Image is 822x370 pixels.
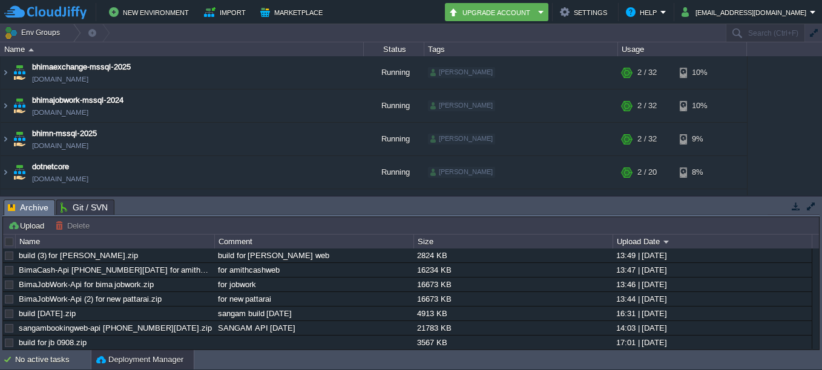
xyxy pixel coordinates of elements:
img: AMDAwAAAACH5BAEAAAAALAAAAAABAAEAAAICRAEAOw== [11,189,28,222]
a: BimaCash-Api [PHONE_NUMBER][DATE] for amithcashweb.zip [19,265,244,274]
div: Upload Date [614,235,812,248]
a: dotnetcore [32,161,69,173]
button: Upgrade Account [449,5,534,19]
button: Env Groups [4,24,64,41]
div: Status [364,42,424,56]
img: AMDAwAAAACH5BAEAAAAALAAAAAABAAEAAAICRAEAOw== [11,123,28,155]
div: 8% [680,156,719,189]
div: build for [PERSON_NAME] web [215,248,413,262]
div: 3567 KB [414,336,612,349]
div: sangam build [DATE] [215,307,413,320]
div: for jobwork [215,277,413,291]
a: bhimajobwork-mssql-2024 [32,94,123,106]
img: AMDAwAAAACH5BAEAAAAALAAAAAABAAEAAAICRAEAOw== [1,89,10,122]
img: AMDAwAAAACH5BAEAAAAALAAAAAABAAEAAAICRAEAOw== [1,123,10,155]
div: 2 / 32 [637,56,657,89]
img: CloudJiffy [4,5,87,20]
button: Marketplace [260,5,326,19]
button: Upload [8,220,48,231]
a: bhimaexchange-mssql-2025 [32,61,131,73]
div: 2824 KB [414,248,612,262]
div: Running [364,123,424,155]
img: AMDAwAAAACH5BAEAAAAALAAAAAABAAEAAAICRAEAOw== [1,56,10,89]
div: 16:31 | [DATE] [613,307,811,320]
img: AMDAwAAAACH5BAEAAAAALAAAAAABAAEAAAICRAEAOw== [11,56,28,89]
a: sangambookingweb-api [PHONE_NUMBER][DATE].zip [19,323,212,333]
a: [DOMAIN_NAME] [32,140,88,152]
img: AMDAwAAAACH5BAEAAAAALAAAAAABAAEAAAICRAEAOw== [11,89,28,122]
button: Deployment Manager [96,354,183,366]
button: Import [204,5,249,19]
div: SANGAM API [DATE] [215,321,413,335]
a: [DOMAIN_NAME] [32,173,88,185]
div: 10% [680,56,719,89]
img: AMDAwAAAACH5BAEAAAAALAAAAAABAAEAAAICRAEAOw== [28,48,34,51]
div: Size [415,235,613,248]
a: build for jb 0908.zip [19,338,87,347]
button: Settings [560,5,611,19]
div: [PERSON_NAME] [428,167,495,178]
div: [PERSON_NAME] [428,100,495,111]
a: bhimn-mssql-2025 [32,128,97,140]
button: Help [626,5,660,19]
div: Name [1,42,363,56]
span: Archive [8,200,48,215]
a: [DOMAIN_NAME] [32,106,88,118]
iframe: chat widget [771,322,810,358]
a: BimaJobWork-Api for bima jobwork.zip [19,280,154,289]
a: build [DATE].zip [19,309,76,318]
div: [PERSON_NAME] [428,67,495,78]
div: 16673 KB [414,292,612,306]
div: 10% [680,189,719,222]
div: Tags [425,42,617,56]
div: 2 / 32 [637,123,657,155]
div: for new pattarai [215,292,413,306]
div: 17:01 | [DATE] [613,336,811,349]
div: 13:49 | [DATE] [613,248,811,262]
div: Running [364,56,424,89]
div: Usage [619,42,746,56]
div: [PERSON_NAME] [428,134,495,144]
img: AMDAwAAAACH5BAEAAAAALAAAAAABAAEAAAICRAEAOw== [1,189,10,222]
div: Running [364,89,424,122]
img: AMDAwAAAACH5BAEAAAAALAAAAAABAAEAAAICRAEAOw== [1,156,10,189]
div: 13:47 | [DATE] [613,263,811,277]
div: 2 / 32 [637,89,657,122]
div: No active tasks [15,350,91,369]
img: AMDAwAAAACH5BAEAAAAALAAAAAABAAEAAAICRAEAOw== [11,156,28,189]
div: 16234 KB [414,263,612,277]
a: BimaJobWork-Api (2) for new pattarai.zip [19,294,162,303]
div: Running [364,156,424,189]
span: Git / SVN [61,200,108,215]
div: 9% [680,123,719,155]
a: build (3) for [PERSON_NAME].zip [19,251,138,260]
div: 2 / 20 [637,156,657,189]
a: [PERSON_NAME]-mssql-2025 [32,194,141,206]
button: [EMAIL_ADDRESS][DOMAIN_NAME] [682,5,810,19]
div: 13:44 | [DATE] [613,292,811,306]
button: Delete [55,220,93,231]
div: for amithcashweb [215,263,413,277]
div: 10% [680,89,719,122]
div: 14:03 | [DATE] [613,321,811,335]
div: 4913 KB [414,307,612,320]
div: 2 / 32 [637,189,657,222]
div: 13:46 | [DATE] [613,277,811,291]
button: New Environment [109,5,192,19]
div: 16673 KB [414,277,612,291]
div: Name [16,235,214,248]
a: [DOMAIN_NAME] [32,73,88,85]
div: 21783 KB [414,321,612,335]
div: Running [364,189,424,222]
div: Comment [215,235,413,248]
